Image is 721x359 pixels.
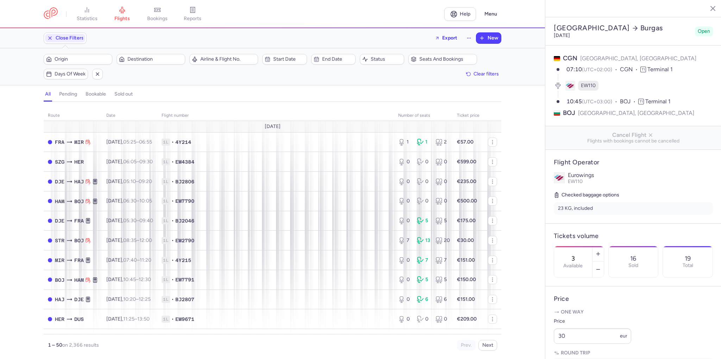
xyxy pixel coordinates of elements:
[74,237,84,244] span: BOJ
[457,257,475,263] strong: €151.00
[554,24,692,32] h2: [GEOGRAPHIC_DATA] Burgas
[162,257,170,264] span: 1L
[698,28,710,35] span: Open
[554,349,713,357] p: Round trip
[74,178,84,185] span: HAJ
[175,178,194,185] span: BJ2806
[140,257,151,263] time: 11:20
[417,197,430,205] div: 0
[55,237,64,244] span: STR
[139,237,152,243] time: 12:00
[398,237,411,244] div: 7
[55,56,110,62] span: Origin
[394,110,453,121] th: number of seats
[123,139,152,145] span: –
[645,98,671,105] span: Terminal 1
[139,178,152,184] time: 09:20
[457,198,477,204] strong: €500.00
[554,158,713,166] h4: Flight Operator
[435,178,449,185] div: 0
[628,263,638,268] p: Sold
[398,217,411,224] div: 0
[647,66,673,73] span: Terminal 1
[638,99,644,104] span: T1
[398,257,411,264] div: 0
[580,55,696,62] span: [GEOGRAPHIC_DATA], [GEOGRAPHIC_DATA]
[162,296,170,303] span: 1L
[488,35,498,41] span: New
[435,237,449,244] div: 20
[55,276,64,284] span: BOJ
[55,158,64,166] span: SZG
[419,56,475,62] span: Seats and bookings
[105,6,140,22] a: flights
[554,32,570,38] time: [DATE]
[106,237,152,243] span: [DATE],
[457,178,476,184] strong: €235.00
[565,81,575,91] figure: EW airline logo
[430,32,462,44] button: Export
[74,158,84,166] span: HER
[453,110,484,121] th: Ticket price
[554,202,713,215] li: 23 KG, included
[55,197,64,205] span: HAM
[551,138,716,144] span: Flights with bookings cannot be cancelled
[171,197,174,205] span: •
[162,178,170,185] span: 1L
[398,276,411,283] div: 0
[398,296,411,303] div: 0
[581,82,596,89] span: EW110
[171,237,174,244] span: •
[551,132,716,138] span: Cancel Flight
[554,191,713,199] h5: Checked baggage options
[55,296,64,303] span: HAJ
[74,315,84,323] span: DUS
[74,256,84,264] span: FRA
[55,217,64,225] span: DJE
[123,237,152,243] span: –
[162,316,170,323] span: 1L
[262,54,307,65] button: Start date
[568,172,713,178] p: Eurowings
[175,217,194,224] span: BJ2046
[123,198,152,204] span: –
[457,296,475,302] strong: €151.00
[408,54,477,65] button: Seats and bookings
[123,139,136,145] time: 05:25
[162,158,170,165] span: 1L
[417,217,430,224] div: 5
[175,139,191,146] span: 4Y214
[162,217,170,224] span: 1L
[435,276,449,283] div: 5
[123,237,137,243] time: 08:35
[77,16,98,22] span: statistics
[74,138,84,146] span: MIR
[554,317,631,325] label: Price
[554,295,713,303] h4: Price
[123,178,152,184] span: –
[566,98,582,105] time: 10:45
[478,340,497,351] button: Next
[620,98,638,106] span: BOJ
[74,197,84,205] span: BOJ
[582,67,612,73] span: (UTC+02:00)
[74,217,84,225] span: FRA
[273,56,304,62] span: Start date
[171,276,174,283] span: •
[55,178,64,185] span: DJE
[114,91,133,97] h4: sold out
[442,35,457,41] span: Export
[44,110,102,121] th: route
[460,11,470,17] span: Help
[69,6,105,22] a: statistics
[566,66,582,73] time: 07:10
[106,257,151,263] span: [DATE],
[435,296,449,303] div: 6
[417,316,430,323] div: 0
[123,257,137,263] time: 07:40
[55,256,64,264] span: MIR
[123,276,136,282] time: 10:45
[140,6,175,22] a: bookings
[106,218,153,224] span: [DATE],
[184,16,201,22] span: reports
